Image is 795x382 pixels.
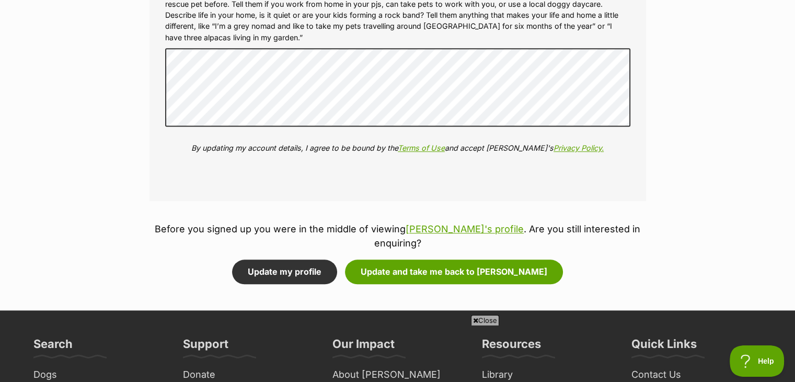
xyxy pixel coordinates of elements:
h3: Search [33,336,73,357]
iframe: Help Scout Beacon - Open [730,345,785,377]
a: Privacy Policy. [554,143,604,152]
p: By updating my account details, I agree to be bound by the and accept [PERSON_NAME]'s [165,142,630,153]
a: [PERSON_NAME]'s profile [406,223,524,234]
h3: Quick Links [631,336,697,357]
span: Close [471,315,499,325]
p: Before you signed up you were in the middle of viewing . Are you still interested in enquiring? [149,222,646,250]
iframe: Advertisement [144,330,651,377]
button: Update my profile [232,260,337,284]
button: Update and take me back to [PERSON_NAME] [345,260,563,284]
a: Terms of Use [398,143,445,152]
